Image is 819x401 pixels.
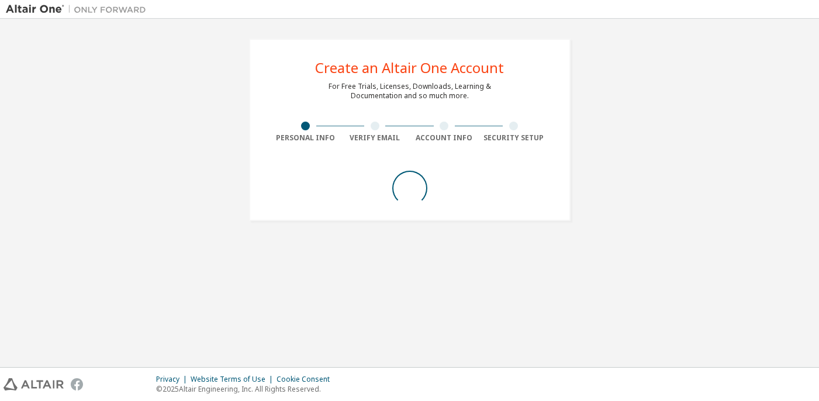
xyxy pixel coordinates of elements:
div: Privacy [156,375,191,384]
div: Create an Altair One Account [315,61,504,75]
p: © 2025 Altair Engineering, Inc. All Rights Reserved. [156,384,337,394]
div: Security Setup [479,133,548,143]
div: Personal Info [271,133,341,143]
div: Website Terms of Use [191,375,277,384]
div: Account Info [410,133,479,143]
div: For Free Trials, Licenses, Downloads, Learning & Documentation and so much more. [329,82,491,101]
img: facebook.svg [71,378,83,390]
img: altair_logo.svg [4,378,64,390]
div: Cookie Consent [277,375,337,384]
img: Altair One [6,4,152,15]
div: Verify Email [340,133,410,143]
